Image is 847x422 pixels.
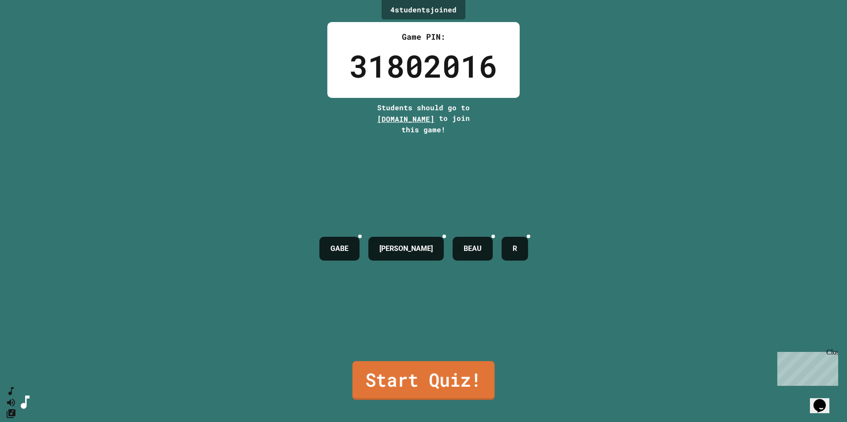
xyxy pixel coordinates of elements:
[464,243,482,254] h4: BEAU
[368,102,479,135] div: Students should go to to join this game!
[352,361,495,400] a: Start Quiz!
[379,243,433,254] h4: [PERSON_NAME]
[377,114,435,123] span: [DOMAIN_NAME]
[513,243,517,254] h4: R
[330,243,349,254] h4: GABE
[349,31,498,43] div: Game PIN:
[774,348,838,386] iframe: chat widget
[349,43,498,89] div: 31802016
[6,408,16,419] button: Change Music
[810,387,838,413] iframe: chat widget
[4,4,61,56] div: Chat with us now!Close
[6,397,16,408] button: Mute music
[6,386,16,397] button: SpeedDial basic example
